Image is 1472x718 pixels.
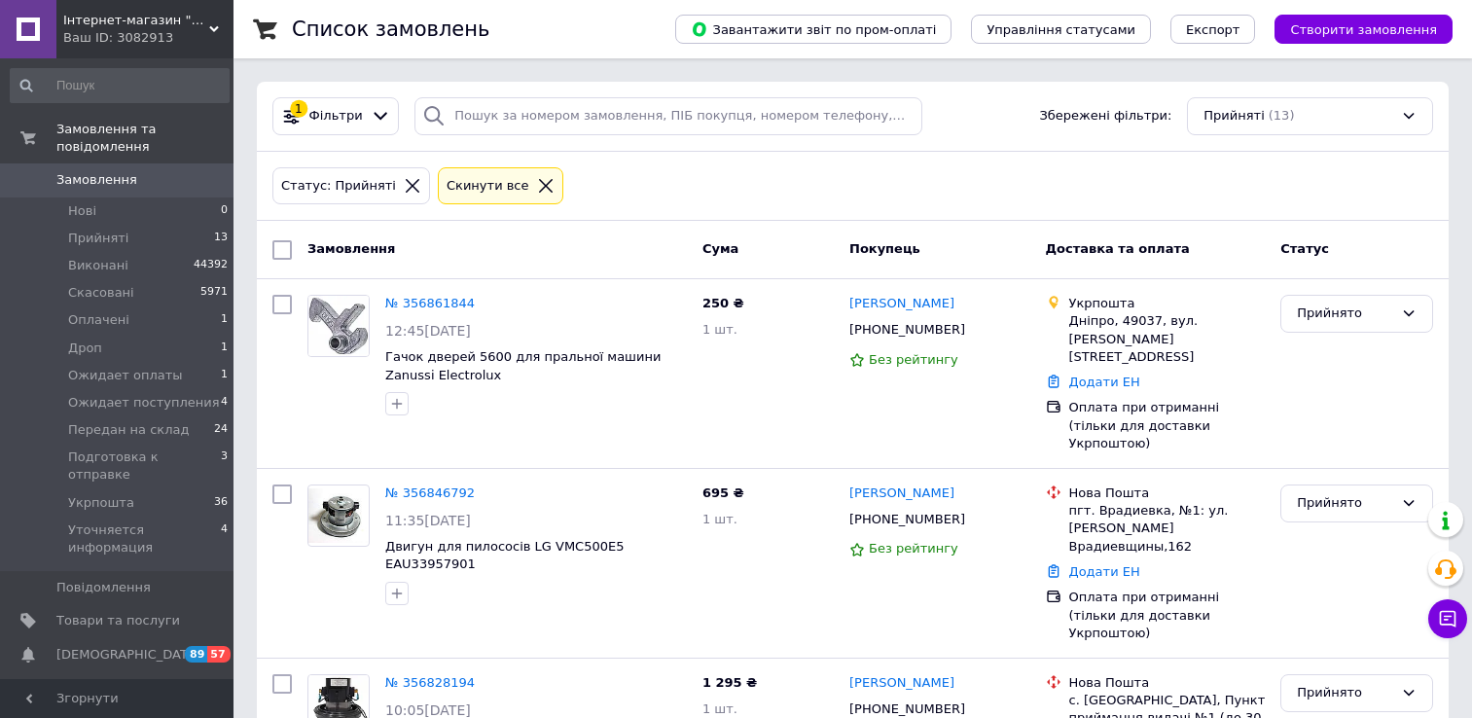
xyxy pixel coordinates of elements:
[1069,564,1140,579] a: Додати ЕН
[849,512,965,526] span: [PHONE_NUMBER]
[1297,493,1393,514] div: Прийнято
[702,512,737,526] span: 1 шт.
[307,485,370,547] a: Фото товару
[221,202,228,220] span: 0
[702,701,737,716] span: 1 шт.
[68,367,183,384] span: Ожидает оплаты
[1275,15,1453,44] button: Створити замовлення
[675,15,951,44] button: Завантажити звіт по пром-оплаті
[56,579,151,596] span: Повідомлення
[702,675,757,690] span: 1 295 ₴
[849,295,954,313] a: [PERSON_NAME]
[1069,674,1266,692] div: Нова Пошта
[200,284,228,302] span: 5971
[68,421,189,439] span: Передан на склад
[869,541,958,556] span: Без рейтингу
[1069,485,1266,502] div: Нова Пошта
[56,121,233,156] span: Замовлення та повідомлення
[68,449,221,484] span: Подготовка к отправке
[308,488,369,543] img: Фото товару
[1290,22,1437,37] span: Створити замовлення
[1186,22,1240,37] span: Експорт
[10,68,230,103] input: Пошук
[385,702,471,718] span: 10:05[DATE]
[56,612,180,629] span: Товари та послуги
[385,675,475,690] a: № 356828194
[194,257,228,274] span: 44392
[68,257,128,274] span: Виконані
[1203,107,1264,126] span: Прийняті
[292,18,489,41] h1: Список замовлень
[68,284,134,302] span: Скасовані
[849,674,954,693] a: [PERSON_NAME]
[1069,502,1266,556] div: пгт. Врадиевка, №1: ул. [PERSON_NAME] Врадиевщины,162
[1069,399,1266,452] div: Оплата при отриманні (тільки для доставки Укрпоштою)
[702,241,738,256] span: Cума
[849,485,954,503] a: [PERSON_NAME]
[221,394,228,412] span: 4
[1069,589,1266,642] div: Оплата при отриманні (тільки для доставки Укрпоштою)
[849,322,965,337] span: [PHONE_NUMBER]
[869,352,958,367] span: Без рейтингу
[56,171,137,189] span: Замовлення
[68,394,220,412] span: Ожидает поступления
[308,296,369,356] img: Фото товару
[214,421,228,439] span: 24
[1069,375,1140,389] a: Додати ЕН
[849,241,920,256] span: Покупець
[290,100,307,118] div: 1
[277,176,400,197] div: Статус: Прийняті
[1297,683,1393,703] div: Прийнято
[221,340,228,357] span: 1
[68,340,102,357] span: Дроп
[1069,295,1266,312] div: Укрпошта
[691,20,936,38] span: Завантажити звіт по пром-оплаті
[1280,241,1329,256] span: Статус
[221,449,228,484] span: 3
[1039,107,1171,126] span: Збережені фільтри:
[221,367,228,384] span: 1
[385,485,475,500] a: № 356846792
[702,296,744,310] span: 250 ₴
[414,97,921,135] input: Пошук за номером замовлення, ПІБ покупця, номером телефону, Email, номером накладної
[1069,312,1266,366] div: Дніпро, 49037, вул. [PERSON_NAME][STREET_ADDRESS]
[385,539,624,572] a: Двигун для пилососів LG VMC500E5 EAU33957901
[214,230,228,247] span: 13
[68,311,129,329] span: Оплачені
[385,296,475,310] a: № 356861844
[68,230,128,247] span: Прийняті
[849,701,965,716] span: [PHONE_NUMBER]
[56,646,200,664] span: [DEMOGRAPHIC_DATA]
[221,311,228,329] span: 1
[385,323,471,339] span: 12:45[DATE]
[702,322,737,337] span: 1 шт.
[971,15,1151,44] button: Управління статусами
[309,107,363,126] span: Фільтри
[987,22,1135,37] span: Управління статусами
[63,12,209,29] span: Інтернет-магазин "Merloni"
[385,349,661,382] a: Гачок дверей 5600 для пральної машини Zanussi Electrolux
[68,202,96,220] span: Нові
[207,646,230,663] span: 57
[214,494,228,512] span: 36
[1428,599,1467,638] button: Чат з покупцем
[702,485,744,500] span: 695 ₴
[1170,15,1256,44] button: Експорт
[443,176,533,197] div: Cкинути все
[221,521,228,556] span: 4
[1046,241,1190,256] span: Доставка та оплата
[385,513,471,528] span: 11:35[DATE]
[63,29,233,47] div: Ваш ID: 3082913
[1255,21,1453,36] a: Створити замовлення
[307,295,370,357] a: Фото товару
[68,494,134,512] span: Укрпошта
[68,521,221,556] span: Уточняется информация
[307,241,395,256] span: Замовлення
[185,646,207,663] span: 89
[1269,108,1295,123] span: (13)
[1297,304,1393,324] div: Прийнято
